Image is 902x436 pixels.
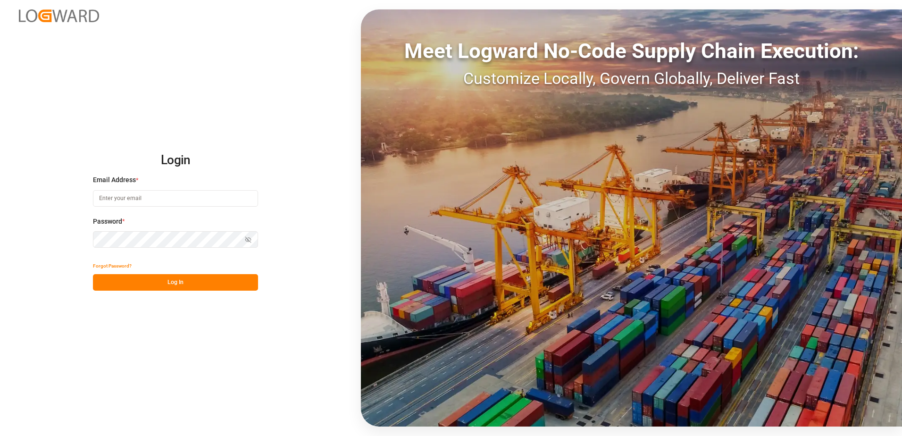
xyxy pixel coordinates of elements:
[93,190,258,207] input: Enter your email
[361,67,902,91] div: Customize Locally, Govern Globally, Deliver Fast
[19,9,99,22] img: Logward_new_orange.png
[93,217,122,226] span: Password
[93,175,136,185] span: Email Address
[93,145,258,176] h2: Login
[93,258,132,274] button: Forgot Password?
[361,35,902,67] div: Meet Logward No-Code Supply Chain Execution:
[93,274,258,291] button: Log In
